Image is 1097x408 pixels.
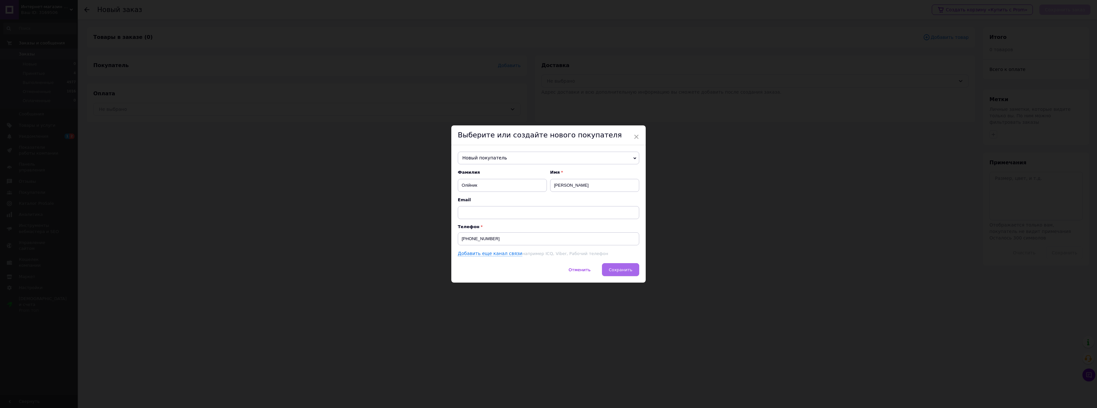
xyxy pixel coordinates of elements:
span: Новый покупатель [458,152,639,165]
span: Фамилия [458,169,547,175]
input: +38 096 0000000 [458,232,639,245]
span: Имя [550,169,639,175]
p: Телефон [458,224,639,229]
div: Выберите или создайте нового покупателя [451,125,646,145]
button: Сохранить [602,263,639,276]
a: Добавить еще канал связи [458,251,522,256]
span: Отменить [569,267,591,272]
span: например ICQ, Viber, Рабочий телефон [522,251,608,256]
input: Например: Иван [550,179,639,192]
span: × [633,131,639,142]
button: Отменить [562,263,597,276]
span: Email [458,197,639,203]
input: Например: Иванов [458,179,547,192]
span: Сохранить [609,267,632,272]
